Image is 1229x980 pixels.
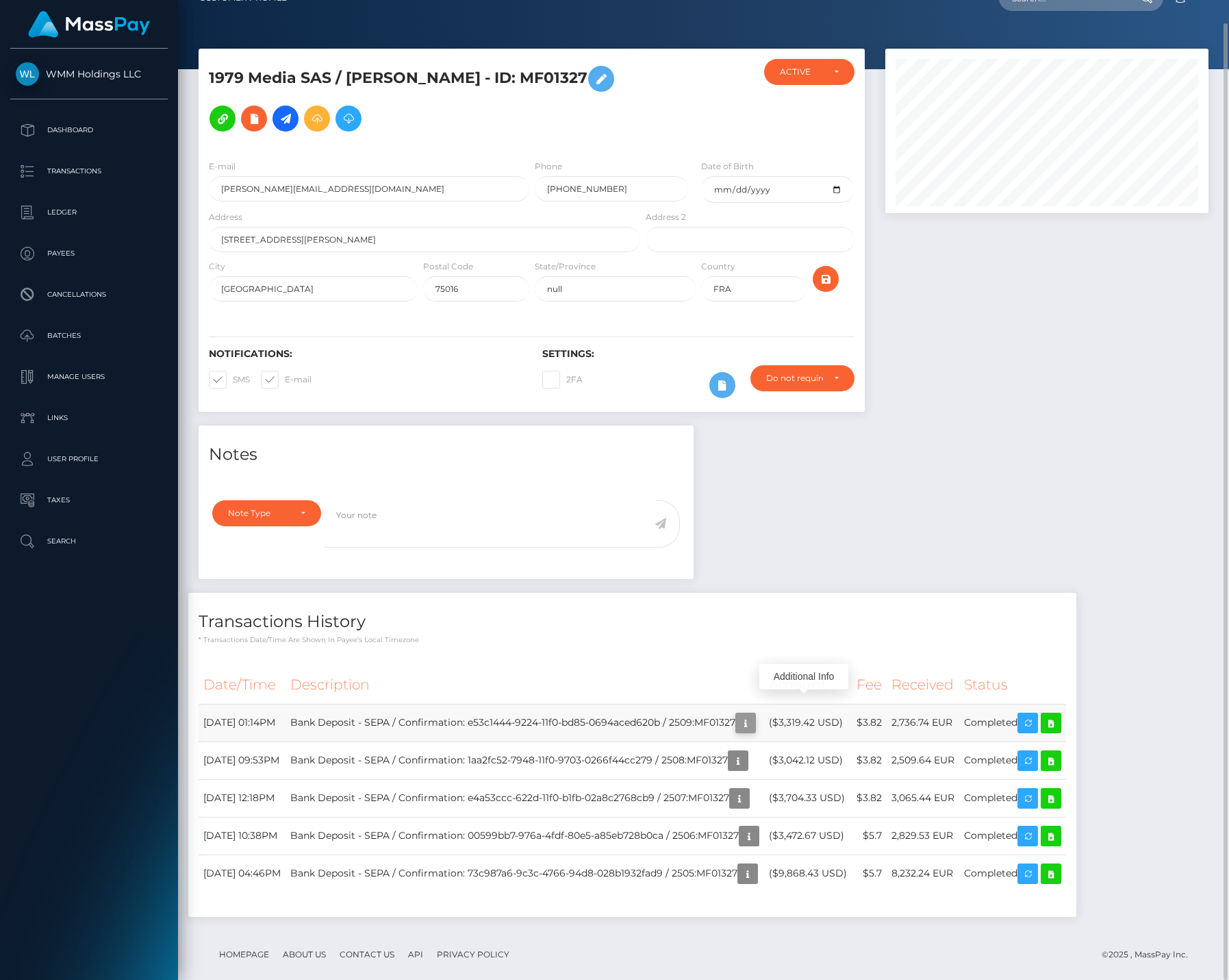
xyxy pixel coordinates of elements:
[10,524,168,559] a: Search
[542,371,583,389] label: 2FA
[535,260,596,273] label: State/Province
[209,260,225,273] label: City
[199,817,286,855] td: [DATE] 10:38PM
[10,442,168,476] a: User Profile
[209,59,633,138] h5: 1979 Media SAS / [PERSON_NAME] - ID: MF01327
[10,278,168,312] a: Cancellations
[286,779,764,817] td: Bank Deposit - SEPA / Confirmation: e4a53ccc-622d-11f0-b1fb-02a8c2768cb9 / 2507:MF01327
[277,944,331,965] a: About Us
[10,401,168,435] a: Links
[423,260,473,273] label: Postal Code
[16,449,162,469] p: User Profile
[261,371,312,389] label: E-mail
[701,160,754,173] label: Date of Birth
[214,944,275,965] a: Homepage
[16,161,162,182] p: Transactions
[16,367,162,387] p: Manage Users
[28,11,150,38] img: MassPay Logo
[764,742,852,779] td: ($3,042.12 USD)
[750,365,854,391] button: Do not require
[10,68,168,80] span: WMM Holdings LLC
[199,855,286,892] td: [DATE] 04:46PM
[16,62,39,86] img: WMM Holdings LLC
[10,360,168,394] a: Manage Users
[852,704,887,742] td: $3.82
[887,855,959,892] td: 8,232.24 EUR
[887,817,959,855] td: 2,829.53 EUR
[286,817,764,855] td: Bank Deposit - SEPA / Confirmation: 00599bb7-976a-4fdf-80e5-a85eb728b0ca / 2506:MF01327
[10,236,168,271] a: Payees
[212,500,321,526] button: Note Type
[852,779,887,817] td: $3.82
[16,490,162,511] p: Taxes
[16,326,162,346] p: Batches
[273,106,299,132] a: Initiate Payout
[403,944,429,965] a: API
[209,348,522,360] h6: Notifications:
[286,855,764,892] td: Bank Deposit - SEPA / Confirmation: 73c987a6-9c3c-4766-94d8-028b1932fad9 / 2505:MF01327
[780,66,823,77] div: ACTIVE
[199,666,286,704] th: Date/Time
[701,260,735,273] label: Country
[199,610,1066,634] h4: Transactions History
[646,211,686,223] label: Address 2
[16,284,162,305] p: Cancellations
[542,348,855,360] h6: Settings:
[10,154,168,188] a: Transactions
[209,211,242,223] label: Address
[16,408,162,428] p: Links
[852,855,887,892] td: $5.7
[16,202,162,223] p: Ledger
[852,666,887,704] th: Fee
[959,704,1066,742] td: Completed
[10,113,168,147] a: Dashboard
[852,817,887,855] td: $5.7
[764,855,852,892] td: ($9,868.43 USD)
[10,195,168,230] a: Ledger
[10,483,168,517] a: Taxes
[887,704,959,742] td: 2,736.74 EUR
[16,531,162,552] p: Search
[887,779,959,817] td: 3,065.44 EUR
[209,160,236,173] label: E-mail
[764,59,854,85] button: ACTIVE
[959,666,1066,704] th: Status
[199,635,1066,645] p: * Transactions date/time are shown in payee's local timezone
[764,704,852,742] td: ($3,319.42 USD)
[228,508,290,519] div: Note Type
[286,704,764,742] td: Bank Deposit - SEPA / Confirmation: e53c1444-9224-11f0-bd85-0694aced620b / 2509:MF01327
[959,817,1066,855] td: Completed
[887,742,959,779] td: 2,509.64 EUR
[1102,947,1198,962] div: © 2025 , MassPay Inc.
[959,742,1066,779] td: Completed
[16,243,162,264] p: Payees
[759,664,848,689] div: Additional Info
[959,855,1066,892] td: Completed
[764,817,852,855] td: ($3,472.67 USD)
[286,742,764,779] td: Bank Deposit - SEPA / Confirmation: 1aa2fc52-7948-11f0-9703-0266f44cc279 / 2508:MF01327
[10,319,168,353] a: Batches
[286,666,764,704] th: Description
[764,779,852,817] td: ($3,704.33 USD)
[766,373,823,384] div: Do not require
[209,371,250,389] label: SMS
[209,443,683,467] h4: Notes
[887,666,959,704] th: Received
[852,742,887,779] td: $3.82
[199,704,286,742] td: [DATE] 01:14PM
[431,944,515,965] a: Privacy Policy
[199,779,286,817] td: [DATE] 12:18PM
[334,944,400,965] a: Contact Us
[16,120,162,140] p: Dashboard
[199,742,286,779] td: [DATE] 09:53PM
[535,160,562,173] label: Phone
[959,779,1066,817] td: Completed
